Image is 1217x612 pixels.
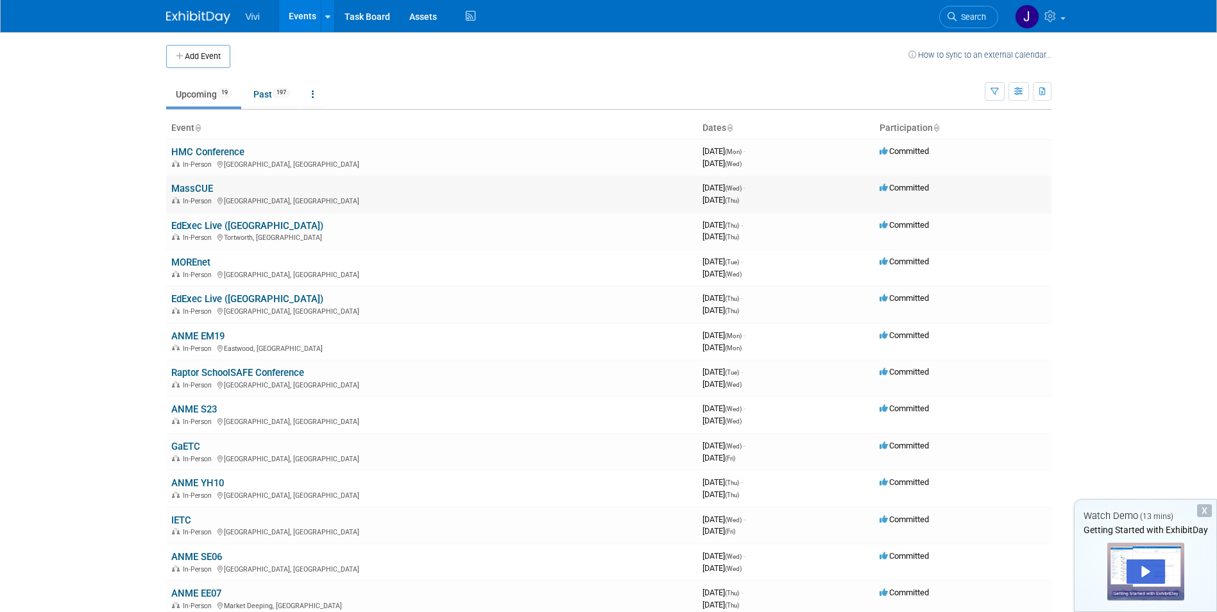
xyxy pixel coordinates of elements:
[1140,512,1173,521] span: (13 mins)
[908,50,1051,60] a: How to sync to an external calendar...
[171,477,224,489] a: ANME YH10
[880,588,929,597] span: Committed
[744,330,745,340] span: -
[171,551,222,563] a: ANME SE06
[725,479,739,486] span: (Thu)
[880,514,929,524] span: Committed
[183,528,216,536] span: In-Person
[183,491,216,500] span: In-Person
[171,514,191,526] a: IETC
[183,455,216,463] span: In-Person
[725,332,742,339] span: (Mon)
[725,185,742,192] span: (Wed)
[725,455,735,462] span: (Fri)
[702,158,742,168] span: [DATE]
[171,563,692,574] div: [GEOGRAPHIC_DATA], [GEOGRAPHIC_DATA]
[744,441,745,450] span: -
[171,195,692,205] div: [GEOGRAPHIC_DATA], [GEOGRAPHIC_DATA]
[880,220,929,230] span: Committed
[702,441,745,450] span: [DATE]
[183,234,216,242] span: In-Person
[166,117,697,139] th: Event
[880,257,929,266] span: Committed
[172,528,180,534] img: In-Person Event
[702,477,743,487] span: [DATE]
[702,183,745,192] span: [DATE]
[171,526,692,536] div: [GEOGRAPHIC_DATA], [GEOGRAPHIC_DATA]
[880,367,929,377] span: Committed
[171,404,217,415] a: ANME S23
[880,551,929,561] span: Committed
[702,146,745,156] span: [DATE]
[702,330,745,340] span: [DATE]
[702,404,745,413] span: [DATE]
[1015,4,1039,29] img: John Farley
[725,234,739,241] span: (Thu)
[702,195,739,205] span: [DATE]
[217,88,232,98] span: 19
[939,6,998,28] a: Search
[1197,504,1212,517] div: Dismiss
[172,271,180,277] img: In-Person Event
[172,381,180,387] img: In-Person Event
[725,443,742,450] span: (Wed)
[725,602,739,609] span: (Thu)
[166,82,241,106] a: Upcoming19
[183,565,216,574] span: In-Person
[183,307,216,316] span: In-Person
[171,158,692,169] div: [GEOGRAPHIC_DATA], [GEOGRAPHIC_DATA]
[172,307,180,314] img: In-Person Event
[171,220,323,232] a: EdExec Live ([GEOGRAPHIC_DATA])
[183,602,216,610] span: In-Person
[702,257,743,266] span: [DATE]
[702,269,742,278] span: [DATE]
[702,343,742,352] span: [DATE]
[744,183,745,192] span: -
[194,123,201,133] a: Sort by Event Name
[171,441,200,452] a: GaETC
[702,379,742,389] span: [DATE]
[880,293,929,303] span: Committed
[725,405,742,412] span: (Wed)
[874,117,1051,139] th: Participation
[702,514,745,524] span: [DATE]
[183,344,216,353] span: In-Person
[702,551,745,561] span: [DATE]
[171,269,692,279] div: [GEOGRAPHIC_DATA], [GEOGRAPHIC_DATA]
[171,588,221,599] a: ANME EE07
[744,404,745,413] span: -
[702,526,735,536] span: [DATE]
[171,379,692,389] div: [GEOGRAPHIC_DATA], [GEOGRAPHIC_DATA]
[171,367,304,378] a: Raptor SchoolSAFE Conference
[172,418,180,424] img: In-Person Event
[702,416,742,425] span: [DATE]
[273,88,290,98] span: 197
[741,588,743,597] span: -
[171,416,692,426] div: [GEOGRAPHIC_DATA], [GEOGRAPHIC_DATA]
[702,453,735,463] span: [DATE]
[744,514,745,524] span: -
[726,123,733,133] a: Sort by Start Date
[702,220,743,230] span: [DATE]
[725,259,739,266] span: (Tue)
[880,330,929,340] span: Committed
[1127,559,1165,584] div: Play
[172,160,180,167] img: In-Person Event
[171,293,323,305] a: EdExec Live ([GEOGRAPHIC_DATA])
[725,369,739,376] span: (Tue)
[702,305,739,315] span: [DATE]
[171,146,244,158] a: HMC Conference
[725,271,742,278] span: (Wed)
[171,257,210,268] a: MOREnet
[183,381,216,389] span: In-Person
[172,234,180,240] img: In-Person Event
[702,588,743,597] span: [DATE]
[880,477,929,487] span: Committed
[183,197,216,205] span: In-Person
[183,271,216,279] span: In-Person
[725,160,742,167] span: (Wed)
[741,367,743,377] span: -
[702,367,743,377] span: [DATE]
[1075,523,1216,536] div: Getting Started with ExhibitDay
[725,491,739,498] span: (Thu)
